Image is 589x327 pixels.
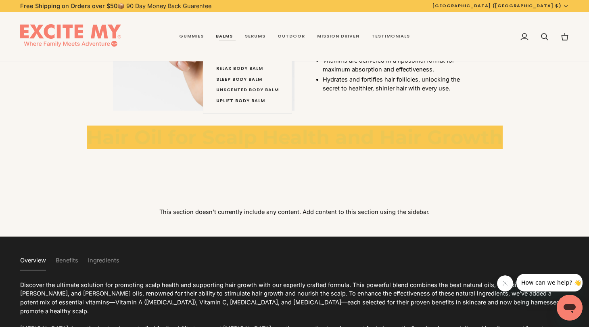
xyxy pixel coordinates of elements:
button: Ingredients [88,251,119,271]
span: Serums [245,33,265,40]
iframe: Button to launch messaging window [557,295,583,321]
a: Unscented Body Balm [216,85,279,95]
span: Hair [87,126,129,149]
a: Mission Driven [311,12,366,61]
div: Balms Relax Body Balm Sleep Body Balm Unscented Body Balm Uplift Body Balm [210,12,239,61]
span: Unscented Body Balm [216,87,279,93]
span: Mission Driven [317,33,359,40]
a: Testimonials [366,12,416,61]
a: Balms [210,12,239,61]
button: Benefits [56,251,78,271]
li: Vitamins are delivered in a liposomal format for maximum absorption and effectiveness. [323,56,476,74]
li: Hydrates and fortifies hair follicles, unlocking the secret to healthier, shinier hair with every... [323,75,476,93]
span: Outdoor [278,33,305,40]
span: and [335,126,374,149]
iframe: Message from company [516,274,583,291]
span: Health [263,126,330,149]
iframe: Close message [497,275,513,291]
span: Scalp [202,126,257,149]
a: Sleep Body Balm [216,74,279,85]
div: This section doesn’t currently include any content. Add content to this section using the sidebar. [113,208,476,216]
a: Uplift Body Balm [216,96,279,106]
span: Oil [134,126,162,149]
span: Growth [427,126,503,149]
img: EXCITE MY® [20,24,121,49]
a: Gummies [173,12,210,61]
p: 📦 90 Day Money Back Guarentee [20,2,211,10]
strong: Free Shipping on Orders over $50 [20,2,117,9]
a: Relax Body Balm [216,63,279,74]
span: Sleep Body Balm [216,76,279,83]
span: Uplift Body Balm [216,98,279,104]
button: [GEOGRAPHIC_DATA] ([GEOGRAPHIC_DATA] $) [426,2,575,9]
button: Overview [20,251,46,271]
a: Serums [239,12,272,61]
span: Hair [380,126,422,149]
span: Gummies [179,33,204,40]
span: Relax Body Balm [216,65,279,72]
span: Testimonials [372,33,410,40]
span: for [168,126,196,149]
a: Outdoor [272,12,311,61]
